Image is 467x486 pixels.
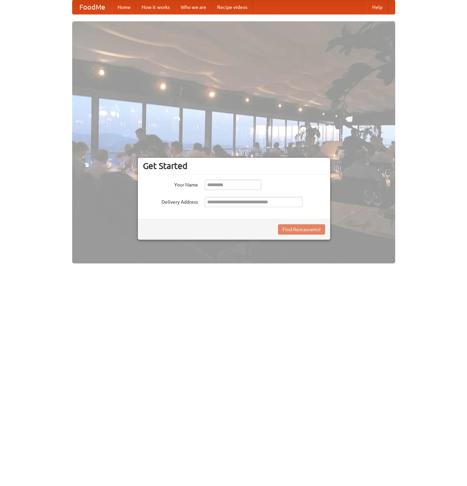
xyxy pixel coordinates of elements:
[143,197,198,205] label: Delivery Address
[136,0,175,14] a: How it works
[367,0,388,14] a: Help
[175,0,212,14] a: Who we are
[212,0,253,14] a: Recipe videos
[112,0,136,14] a: Home
[278,224,325,235] button: Find Restaurants!
[143,180,198,188] label: Your Name
[73,0,112,14] a: FoodMe
[143,161,325,171] h3: Get Started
